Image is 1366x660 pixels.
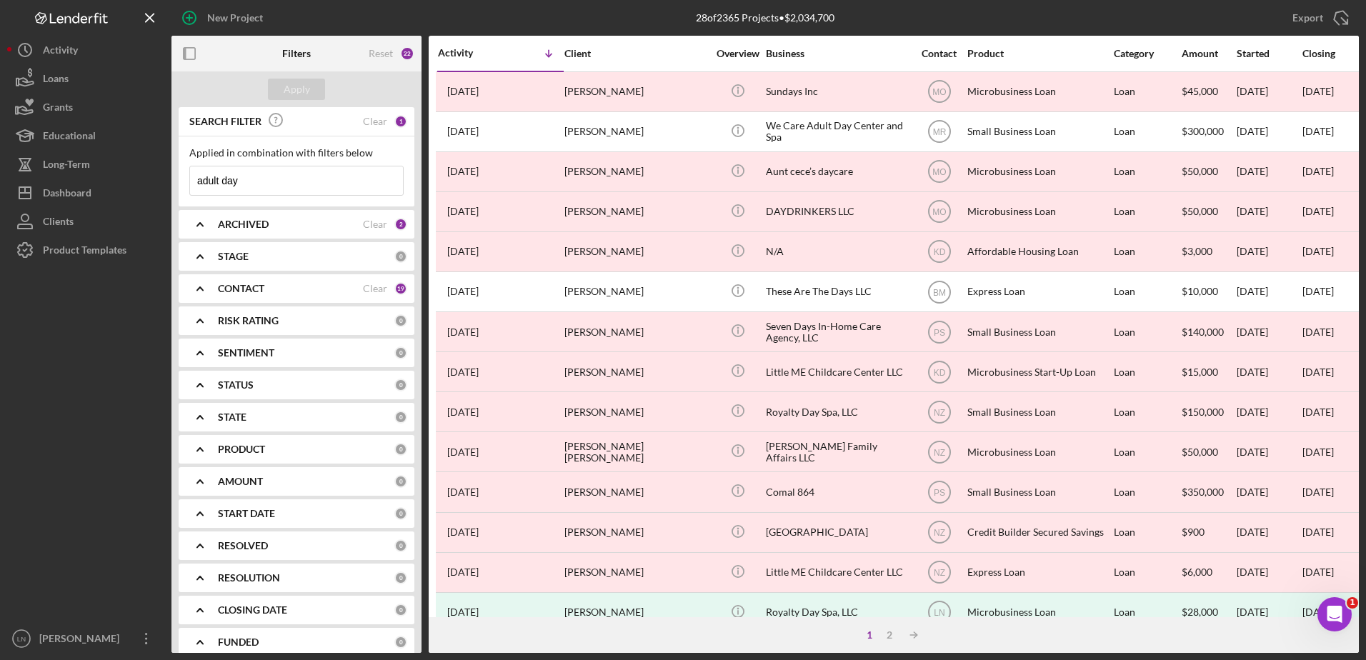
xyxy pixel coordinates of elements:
div: Clear [363,283,387,294]
text: PS [933,488,944,498]
div: Product Templates [43,236,126,268]
b: RESOLUTION [218,572,280,584]
div: Express Loan [967,273,1110,311]
a: Activity [7,36,164,64]
div: Microbusiness Loan [967,193,1110,231]
text: NZ [934,407,945,417]
time: 2024-04-08 14:32 [447,286,479,297]
time: [DATE] [1302,566,1334,578]
b: CONTACT [218,283,264,294]
div: Loan [1114,433,1180,471]
div: [DATE] [1237,113,1301,151]
div: 28 of 2365 Projects • $2,034,700 [696,12,834,24]
div: [PERSON_NAME] [564,554,707,591]
div: [PERSON_NAME] [564,594,707,631]
div: [PERSON_NAME] [564,73,707,111]
b: Filters [282,48,311,59]
button: Export [1278,4,1359,32]
button: Dashboard [7,179,164,207]
div: $50,000 [1182,153,1235,191]
time: 2024-01-22 20:38 [447,366,479,378]
div: Loan [1114,353,1180,391]
time: [DATE] [1302,205,1334,217]
div: 19 [394,282,407,295]
div: DAYDRINKERS LLC [766,193,909,231]
div: Loan [1114,393,1180,431]
div: [DATE] [1237,514,1301,551]
time: 2024-03-12 20:22 [447,326,479,338]
time: [DATE] [1302,406,1334,418]
div: $3,000 [1182,233,1235,271]
div: [PERSON_NAME] [564,153,707,191]
time: [DATE] [1302,326,1334,338]
div: Loan [1114,113,1180,151]
div: Product [967,48,1110,59]
text: PS [933,327,944,337]
div: $28,000 [1182,594,1235,631]
div: Reset [369,48,393,59]
div: Loan [1114,73,1180,111]
div: [PERSON_NAME] [564,313,707,351]
div: Loan [1114,554,1180,591]
div: Royalty Day Spa, LLC [766,594,909,631]
div: [DATE] [1237,313,1301,351]
text: NZ [934,528,945,538]
div: Little ME Childcare Center LLC [766,353,909,391]
time: 2025-07-10 14:26 [447,86,479,97]
button: Loans [7,64,164,93]
div: $10,000 [1182,273,1235,311]
b: SENTIMENT [218,347,274,359]
div: Overview [711,48,764,59]
div: Affordable Housing Loan [967,233,1110,271]
text: BM [933,287,946,297]
button: New Project [171,4,277,32]
b: RESOLVED [218,540,268,551]
text: LN [934,608,944,618]
div: Credit Builder Secured Savings [967,514,1110,551]
div: Loan [1114,594,1180,631]
button: Product Templates [7,236,164,264]
text: MO [932,167,946,177]
div: [PERSON_NAME] [564,353,707,391]
div: Small Business Loan [967,113,1110,151]
div: Small Business Loan [967,393,1110,431]
div: $140,000 [1182,313,1235,351]
div: Loans [43,64,69,96]
div: [PERSON_NAME] [PERSON_NAME] [564,433,707,471]
b: RISK RATING [218,315,279,326]
b: STATE [218,411,246,423]
a: Educational [7,121,164,150]
div: [DATE] [1237,393,1301,431]
time: 2024-04-19 16:45 [447,246,479,257]
div: [DATE] [1302,606,1334,618]
b: AMOUNT [218,476,263,487]
text: LN [17,635,26,643]
div: Loan [1114,473,1180,511]
b: ARCHIVED [218,219,269,230]
a: Grants [7,93,164,121]
b: SEARCH FILTER [189,116,261,127]
div: 0 [394,571,407,584]
div: Loan [1114,193,1180,231]
div: [PERSON_NAME] [564,473,707,511]
text: MO [932,87,946,97]
div: Apply [284,79,310,100]
div: Loan [1114,153,1180,191]
div: [DATE] [1237,353,1301,391]
a: Clients [7,207,164,236]
div: Export [1292,4,1323,32]
time: [DATE] [1302,526,1334,538]
div: Little ME Childcare Center LLC [766,554,909,591]
text: MO [932,207,946,217]
div: Small Business Loan [967,473,1110,511]
button: Apply [268,79,325,100]
time: 2023-08-01 21:39 [447,526,479,538]
div: [PERSON_NAME] [564,113,707,151]
time: [DATE] [1302,85,1334,97]
div: Express Loan [967,554,1110,591]
div: 0 [394,636,407,649]
div: [PERSON_NAME] [36,624,129,656]
div: $45,000 [1182,73,1235,111]
div: [DATE] [1237,273,1301,311]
